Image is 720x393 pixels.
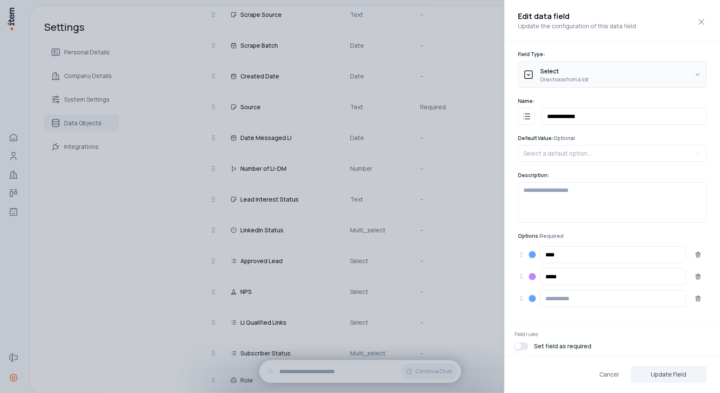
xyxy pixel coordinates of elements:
button: Update Field [631,366,707,383]
h2: Edit data field [518,10,707,22]
p: Options: [518,233,564,240]
span: Required [540,232,564,240]
p: Description: [518,172,707,179]
p: Default Value: [518,135,707,142]
button: Cancel [593,366,626,383]
p: Update the configuration of this data field [518,22,707,30]
p: Field Type: [518,51,707,58]
p: Name: [518,98,707,105]
span: Optional [553,135,575,142]
p: Field rules [515,331,710,338]
p: Set field as required [534,342,591,350]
